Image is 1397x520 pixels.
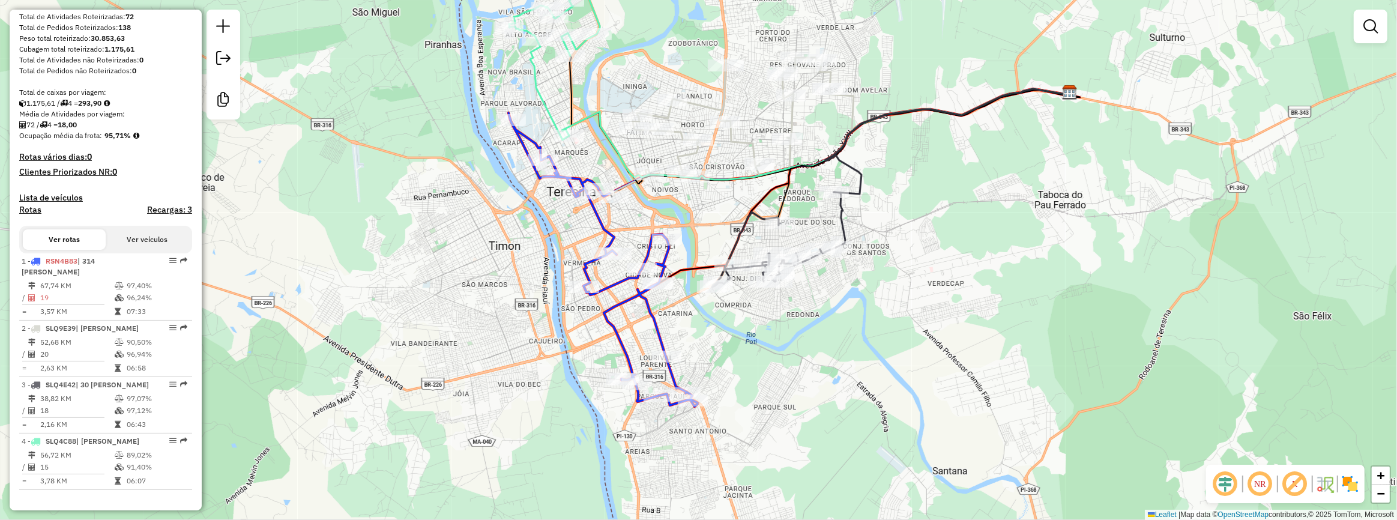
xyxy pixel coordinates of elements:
[40,362,114,374] td: 2,63 KM
[115,452,124,459] i: % de utilização do peso
[1315,474,1335,494] img: Fluxo de ruas
[40,405,114,417] td: 18
[40,475,114,487] td: 3,78 KM
[211,88,235,115] a: Criar modelo
[169,324,177,331] em: Opções
[28,452,35,459] i: Distância Total
[1372,467,1390,485] a: Zoom in
[40,393,114,405] td: 38,82 KM
[22,461,28,473] td: /
[1377,468,1385,483] span: +
[1341,474,1360,494] img: Exibir/Ocultar setores
[19,205,41,215] a: Rotas
[126,306,187,318] td: 07:33
[115,282,124,289] i: % de utilização do peso
[19,44,192,55] div: Cubagem total roteirizado:
[22,419,28,431] td: =
[40,336,114,348] td: 52,68 KM
[115,395,124,402] i: % de utilização do peso
[126,393,187,405] td: 97,07%
[112,166,117,177] strong: 0
[1062,85,1078,100] img: ASANORTE - Teresina
[118,23,131,32] strong: 138
[46,256,77,265] span: RSN4B83
[106,229,189,250] button: Ver veículos
[1246,470,1275,498] span: Ocultar NR
[19,22,192,33] div: Total de Pedidos Roteirizados:
[19,152,192,162] h4: Rotas vários dias:
[76,437,139,446] span: | [PERSON_NAME]
[147,205,192,215] h4: Recargas: 3
[22,380,149,389] span: 3 -
[180,257,187,264] em: Rota exportada
[46,380,76,389] span: SLQ4E42
[19,65,192,76] div: Total de Pedidos não Roteirizados:
[40,461,114,473] td: 15
[28,339,35,346] i: Distância Total
[115,339,124,346] i: % de utilização do peso
[22,306,28,318] td: =
[78,98,101,107] strong: 293,90
[126,280,187,292] td: 97,40%
[19,119,192,130] div: 72 / 4 =
[180,381,187,388] em: Rota exportada
[40,306,114,318] td: 3,57 KM
[132,66,136,75] strong: 0
[19,98,192,109] div: 1.175,61 / 4 =
[1359,14,1383,38] a: Exibir filtros
[40,449,114,461] td: 56,72 KM
[28,351,35,358] i: Total de Atividades
[169,381,177,388] em: Opções
[19,87,192,98] div: Total de caixas por viagem:
[28,464,35,471] i: Total de Atividades
[133,132,139,139] em: Média calculada utilizando a maior ocupação (%Peso ou %Cubagem) de cada rota da sessão. Rotas cro...
[104,100,110,107] i: Meta Caixas/viagem: 1,00 Diferença: 292,90
[126,336,187,348] td: 90,50%
[22,437,139,446] span: 4 -
[23,229,106,250] button: Ver rotas
[76,324,139,333] span: | [PERSON_NAME]
[22,292,28,304] td: /
[126,461,187,473] td: 91,40%
[19,167,192,177] h4: Clientes Priorizados NR:
[126,348,187,360] td: 96,94%
[28,282,35,289] i: Distância Total
[22,348,28,360] td: /
[139,55,143,64] strong: 0
[126,362,187,374] td: 06:58
[1178,510,1180,519] span: |
[1145,510,1397,520] div: Map data © contributors,© 2025 TomTom, Microsoft
[1281,470,1309,498] span: Exibir rótulo
[180,437,187,444] em: Rota exportada
[115,308,121,315] i: Tempo total em rota
[211,46,235,73] a: Exportar sessão
[1377,486,1385,501] span: −
[104,44,134,53] strong: 1.175,61
[115,351,124,358] i: % de utilização da cubagem
[126,405,187,417] td: 97,12%
[19,11,192,22] div: Total de Atividades Roteirizadas:
[115,294,124,301] i: % de utilização da cubagem
[126,292,187,304] td: 96,24%
[87,151,92,162] strong: 0
[22,324,139,333] span: 2 -
[40,280,114,292] td: 67,74 KM
[115,464,124,471] i: % de utilização da cubagem
[22,362,28,374] td: =
[104,131,131,140] strong: 95,71%
[28,407,35,414] i: Total de Atividades
[22,405,28,417] td: /
[28,395,35,402] i: Distância Total
[126,449,187,461] td: 89,02%
[169,257,177,264] em: Opções
[211,14,235,41] a: Nova sessão e pesquisa
[1148,510,1177,519] a: Leaflet
[58,120,77,129] strong: 18,00
[19,55,192,65] div: Total de Atividades não Roteirizadas:
[126,419,187,431] td: 06:43
[22,475,28,487] td: =
[126,475,187,487] td: 06:07
[76,380,149,389] span: | 30 [PERSON_NAME]
[22,256,95,276] span: 1 -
